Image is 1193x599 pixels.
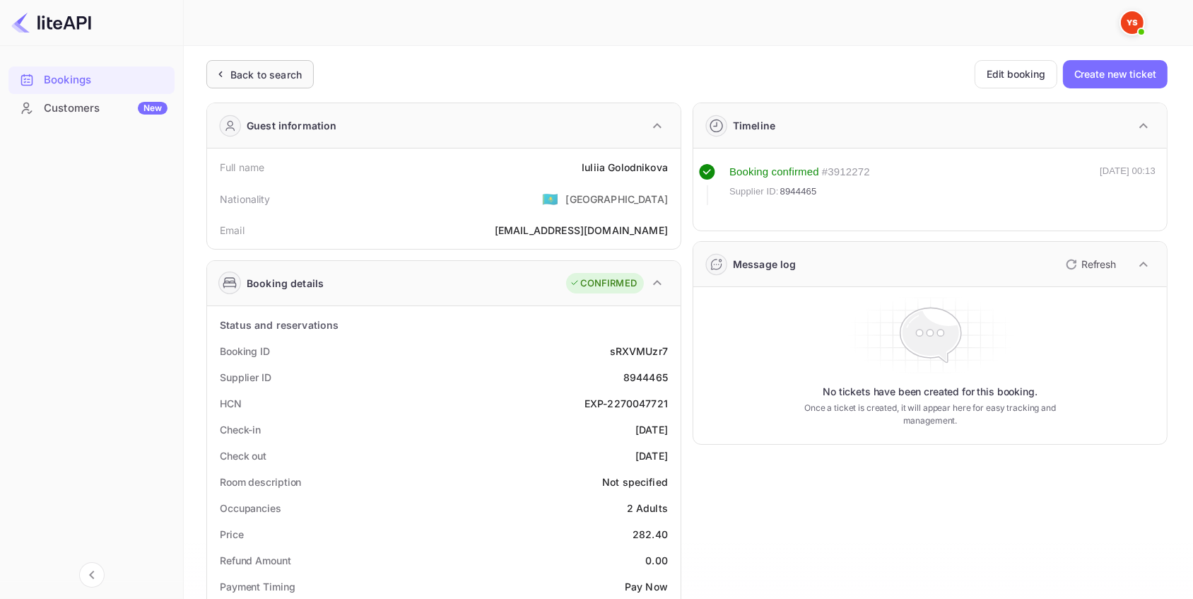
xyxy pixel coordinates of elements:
[975,60,1057,88] button: Edit booking
[138,102,168,115] div: New
[220,579,295,594] div: Payment Timing
[247,276,324,291] div: Booking details
[79,562,105,588] button: Collapse navigation
[1100,164,1156,205] div: [DATE] 00:13
[8,95,175,122] div: CustomersNew
[220,192,271,207] div: Nationality
[633,527,668,542] div: 282.40
[8,66,175,94] div: Bookings
[220,344,270,359] div: Booking ID
[602,475,668,489] div: Not specified
[733,257,797,272] div: Message log
[220,553,291,568] div: Refund Amount
[8,66,175,93] a: Bookings
[565,192,668,207] div: [GEOGRAPHIC_DATA]
[729,185,779,199] span: Supplier ID:
[623,370,668,385] div: 8944465
[220,527,244,542] div: Price
[220,370,271,385] div: Supplier ID
[803,402,1057,427] p: Once a ticket is created, it will appear here for easy tracking and management.
[220,475,301,489] div: Room description
[44,72,168,88] div: Bookings
[645,553,668,568] div: 0.00
[570,277,637,291] div: CONFIRMED
[610,344,668,359] div: sRXVMUzr7
[582,160,668,175] div: Iuliia Golodnikova
[625,579,668,594] div: Pay Now
[8,95,175,121] a: CustomersNew
[542,186,558,211] span: United States
[247,118,337,133] div: Guest information
[635,448,668,463] div: [DATE]
[220,501,281,516] div: Occupancies
[11,11,91,34] img: LiteAPI logo
[733,118,775,133] div: Timeline
[780,185,817,199] span: 8944465
[1063,60,1168,88] button: Create new ticket
[823,385,1038,399] p: No tickets have been created for this booking.
[1057,253,1122,276] button: Refresh
[729,164,819,180] div: Booking confirmed
[1081,257,1116,272] p: Refresh
[44,100,168,117] div: Customers
[220,448,266,463] div: Check out
[220,223,245,238] div: Email
[822,164,870,180] div: # 3912272
[220,422,261,437] div: Check-in
[220,318,339,332] div: Status and reservations
[627,501,668,516] div: 2 Adults
[230,67,302,82] div: Back to search
[220,160,264,175] div: Full name
[1121,11,1144,34] img: Yandex Support
[495,223,668,238] div: [EMAIL_ADDRESS][DOMAIN_NAME]
[220,396,242,411] div: HCN
[584,396,668,411] div: EXP-2270047721
[635,422,668,437] div: [DATE]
